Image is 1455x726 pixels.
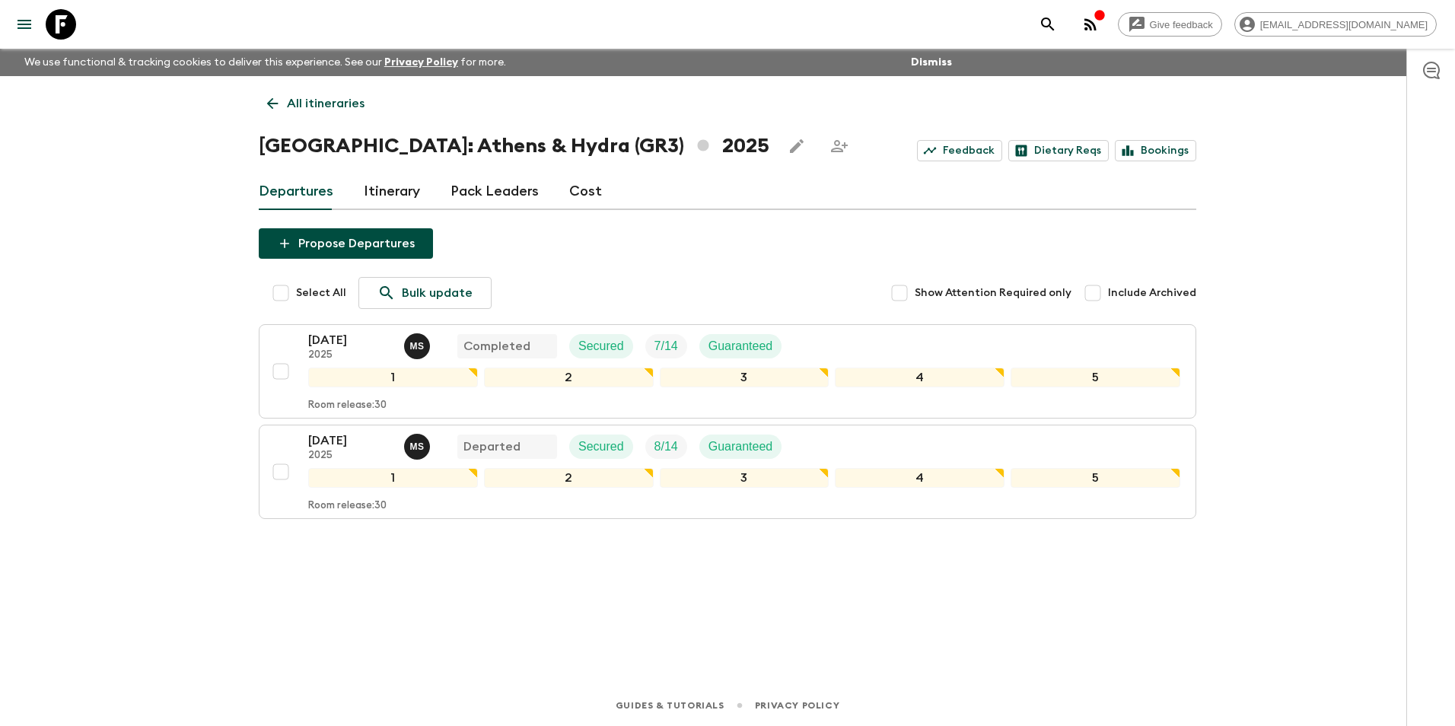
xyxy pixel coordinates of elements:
[917,140,1002,161] a: Feedback
[18,49,512,76] p: We use functional & tracking cookies to deliver this experience. See our for more.
[358,277,492,309] a: Bulk update
[484,368,654,387] div: 2
[259,228,433,259] button: Propose Departures
[1033,9,1063,40] button: search adventures
[463,337,530,355] p: Completed
[578,438,624,456] p: Secured
[1115,140,1196,161] a: Bookings
[451,174,539,210] a: Pack Leaders
[259,324,1196,419] button: [DATE]2025Magda SotiriadisCompletedSecuredTrip FillGuaranteed12345Room release:30
[782,131,812,161] button: Edit this itinerary
[654,438,678,456] p: 8 / 14
[308,400,387,412] p: Room release: 30
[1252,19,1436,30] span: [EMAIL_ADDRESS][DOMAIN_NAME]
[569,435,633,459] div: Secured
[1008,140,1109,161] a: Dietary Reqs
[708,337,773,355] p: Guaranteed
[9,9,40,40] button: menu
[404,338,433,350] span: Magda Sotiriadis
[578,337,624,355] p: Secured
[907,52,956,73] button: Dismiss
[1011,468,1180,488] div: 5
[259,425,1196,519] button: [DATE]2025Magda SotiriadisDepartedSecuredTrip FillGuaranteed12345Room release:30
[1118,12,1222,37] a: Give feedback
[463,438,521,456] p: Departed
[259,174,333,210] a: Departures
[308,500,387,512] p: Room release: 30
[308,349,392,361] p: 2025
[364,174,420,210] a: Itinerary
[287,94,365,113] p: All itineraries
[569,334,633,358] div: Secured
[755,697,839,714] a: Privacy Policy
[404,438,433,451] span: Magda Sotiriadis
[708,438,773,456] p: Guaranteed
[1108,285,1196,301] span: Include Archived
[308,331,392,349] p: [DATE]
[308,431,392,450] p: [DATE]
[654,337,678,355] p: 7 / 14
[915,285,1071,301] span: Show Attention Required only
[308,368,478,387] div: 1
[835,468,1004,488] div: 4
[645,334,687,358] div: Trip Fill
[1141,19,1221,30] span: Give feedback
[296,285,346,301] span: Select All
[308,450,392,462] p: 2025
[384,57,458,68] a: Privacy Policy
[645,435,687,459] div: Trip Fill
[660,368,829,387] div: 3
[1011,368,1180,387] div: 5
[569,174,602,210] a: Cost
[824,131,855,161] span: Share this itinerary
[402,284,473,302] p: Bulk update
[259,131,769,161] h1: [GEOGRAPHIC_DATA]: Athens & Hydra (GR3) 2025
[259,88,373,119] a: All itineraries
[308,468,478,488] div: 1
[1234,12,1437,37] div: [EMAIL_ADDRESS][DOMAIN_NAME]
[660,468,829,488] div: 3
[835,368,1004,387] div: 4
[616,697,724,714] a: Guides & Tutorials
[484,468,654,488] div: 2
